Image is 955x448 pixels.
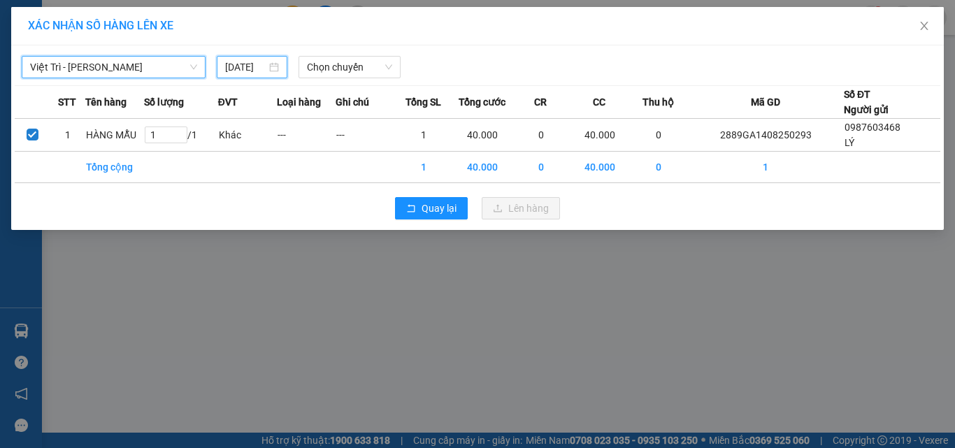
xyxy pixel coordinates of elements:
span: Chọn chuyến [307,57,393,78]
td: 0 [629,152,688,183]
td: 0 [512,119,570,152]
span: Tổng SL [405,94,441,110]
span: CR [534,94,547,110]
button: uploadLên hàng [482,197,560,219]
td: 1 [50,119,85,152]
td: 40.000 [570,152,629,183]
div: Số ĐT Người gửi [844,87,889,117]
td: 1 [394,119,453,152]
span: Mã GD [751,94,780,110]
span: XÁC NHẬN SỐ HÀNG LÊN XE [28,19,173,32]
button: rollbackQuay lại [395,197,468,219]
span: Số lượng [144,94,184,110]
td: 2889GA1408250293 [688,119,844,152]
span: STT [58,94,76,110]
span: close [919,20,930,31]
td: HÀNG MẪU [85,119,144,152]
span: Tên hàng [85,94,127,110]
td: 0 [512,152,570,183]
td: 40.000 [570,119,629,152]
td: / 1 [144,119,218,152]
span: Tổng cước [459,94,505,110]
td: Tổng cộng [85,152,144,183]
input: 13/08/2025 [225,59,266,75]
td: 1 [394,152,453,183]
td: 40.000 [453,119,512,152]
span: Việt Trì - Mạc Thái Tổ [30,57,197,78]
span: Thu hộ [642,94,674,110]
button: Close [905,7,944,46]
span: 0987603468 [845,122,900,133]
span: CC [593,94,605,110]
td: 1 [688,152,844,183]
td: 40.000 [453,152,512,183]
td: 0 [629,119,688,152]
span: LÝ [845,137,854,148]
span: Quay lại [422,201,457,216]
